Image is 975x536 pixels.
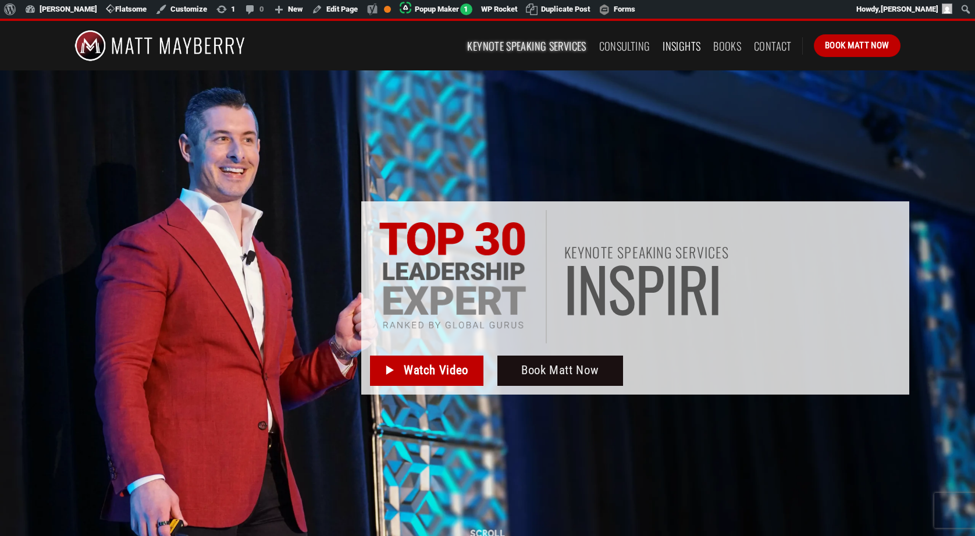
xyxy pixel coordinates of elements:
span: [PERSON_NAME] [881,5,938,13]
a: Contact [754,36,792,56]
span: Book Matt Now [825,38,889,52]
span: Watch Video [404,361,468,380]
span: 1 [460,3,472,15]
a: Watch Video [370,356,483,386]
a: Keynote Speaking Services [467,36,586,56]
span: r [678,259,709,318]
a: Books [713,36,741,56]
div: OK [384,6,391,13]
h1: Keynote Speaking Services [564,245,901,259]
a: Insights [663,36,700,56]
img: Matt Mayberry [74,21,245,70]
span: I [564,259,578,318]
span: p [636,259,665,318]
a: Book Matt Now [814,34,901,56]
img: Top 30 Leadership Experts [378,222,527,332]
span: n [578,259,609,318]
span: i [709,259,722,318]
span: Book Matt Now [521,361,599,380]
a: Consulting [599,36,650,56]
a: Book Matt Now [497,356,624,386]
span: i [665,259,678,318]
span: s [609,259,636,318]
